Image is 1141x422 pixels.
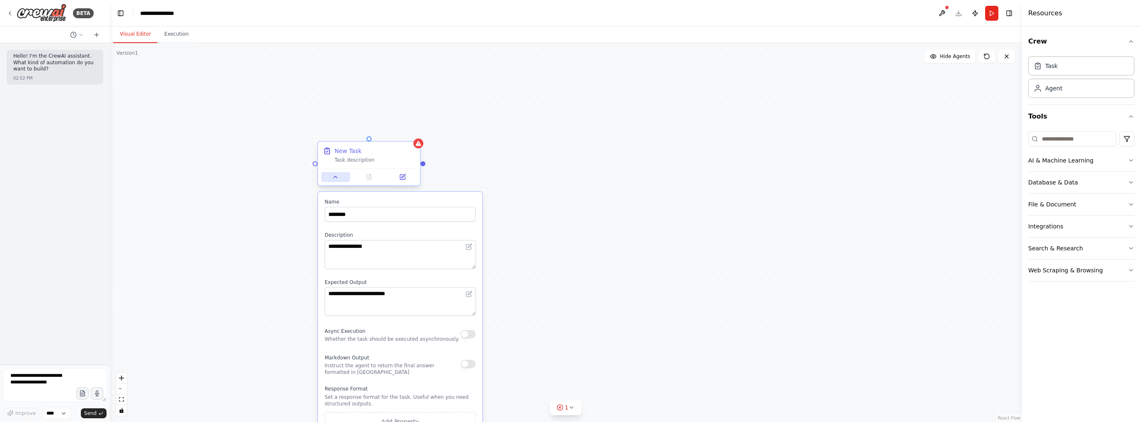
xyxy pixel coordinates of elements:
[116,383,127,394] button: zoom out
[1028,30,1134,53] button: Crew
[940,53,970,60] span: Hide Agents
[1045,84,1062,92] div: Agent
[115,7,126,19] button: Hide left sidebar
[325,199,476,205] label: Name
[67,30,87,40] button: Switch to previous chat
[1028,216,1134,237] button: Integrations
[1028,260,1134,281] button: Web Scraping & Browsing
[13,75,33,81] div: 02:52 PM
[925,50,975,63] button: Hide Agents
[325,386,476,392] label: Response Format
[335,157,415,163] div: Task description
[388,172,417,182] button: Open in side panel
[13,53,97,73] p: Hello! I'm the CrewAI assistant. What kind of automation do you want to build?
[1028,156,1093,165] div: AI & Machine Learning
[1028,178,1078,187] div: Database & Data
[565,403,568,412] span: 1
[76,387,89,400] button: Upload files
[1028,105,1134,128] button: Tools
[1028,53,1134,104] div: Crew
[464,289,474,299] button: Open in editor
[1003,7,1015,19] button: Hide right sidebar
[1045,62,1058,70] div: Task
[325,394,476,407] p: Set a response format for the task. Useful when you need structured outputs.
[464,242,474,252] button: Open in editor
[113,26,158,43] button: Visual Editor
[1028,150,1134,171] button: AI & Machine Learning
[116,373,127,383] button: zoom in
[81,408,107,418] button: Send
[325,232,476,238] label: Description
[1028,200,1076,209] div: File & Document
[1028,194,1134,215] button: File & Document
[325,362,461,376] p: Instruct the agent to return the final answer formatted in [GEOGRAPHIC_DATA]
[116,394,127,405] button: fit view
[1028,266,1103,274] div: Web Scraping & Browsing
[550,400,582,415] button: 1
[1028,172,1134,193] button: Database & Data
[998,416,1020,420] a: React Flow attribution
[325,279,476,286] label: Expected Output
[3,408,39,419] button: Improve
[116,373,127,416] div: React Flow controls
[15,410,36,417] span: Improve
[158,26,195,43] button: Execution
[17,4,66,22] img: Logo
[335,147,362,155] div: New Task
[1028,128,1134,288] div: Tools
[325,328,365,334] span: Async Execution
[73,8,94,18] div: BETA
[352,172,387,182] button: No output available
[90,30,103,40] button: Start a new chat
[91,387,103,400] button: Click to speak your automation idea
[1028,244,1083,252] div: Search & Research
[140,9,182,17] nav: breadcrumb
[1028,238,1134,259] button: Search & Research
[84,410,97,417] span: Send
[325,355,369,361] span: Markdown Output
[1028,8,1062,18] h4: Resources
[117,50,138,56] div: Version 1
[116,405,127,416] button: toggle interactivity
[325,336,459,342] p: Whether the task should be executed asynchronously.
[1028,222,1063,230] div: Integrations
